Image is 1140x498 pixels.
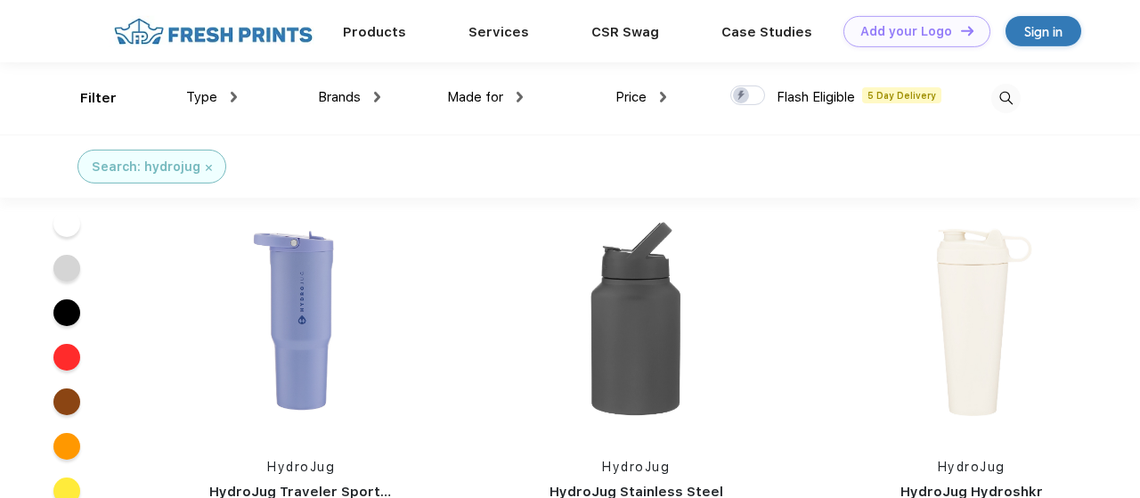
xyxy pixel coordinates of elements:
[374,92,380,102] img: dropdown.png
[853,203,1090,440] img: func=resize&h=266
[1024,21,1063,42] div: Sign in
[343,24,406,40] a: Products
[602,460,670,474] a: HydroJug
[109,16,318,47] img: fo%20logo%202.webp
[183,203,419,440] img: func=resize&h=266
[517,92,523,102] img: dropdown.png
[1006,16,1081,46] a: Sign in
[991,84,1021,113] img: desktop_search.svg
[860,24,952,39] div: Add your Logo
[517,203,754,440] img: func=resize&h=266
[92,158,200,176] div: Search: hydrojug
[862,87,941,103] span: 5 Day Delivery
[938,460,1006,474] a: HydroJug
[318,89,361,105] span: Brands
[447,89,503,105] span: Made for
[231,92,237,102] img: dropdown.png
[777,89,855,105] span: Flash Eligible
[186,89,217,105] span: Type
[660,92,666,102] img: dropdown.png
[206,165,212,171] img: filter_cancel.svg
[80,88,117,109] div: Filter
[615,89,647,105] span: Price
[267,460,335,474] a: HydroJug
[961,26,973,36] img: DT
